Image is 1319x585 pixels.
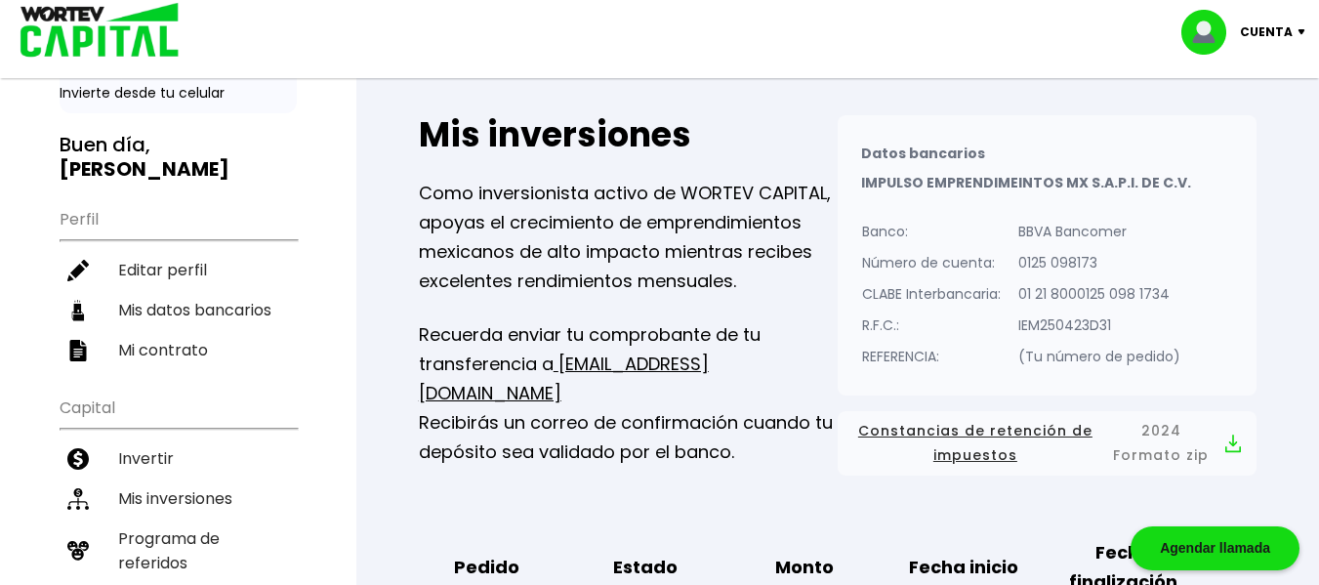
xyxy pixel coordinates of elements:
button: Constancias de retención de impuestos2024 Formato zip [853,419,1241,468]
b: Fecha inicio [909,553,1018,582]
a: [EMAIL_ADDRESS][DOMAIN_NAME] [419,352,709,405]
img: contrato-icon.f2db500c.svg [67,340,89,361]
span: Constancias de retención de impuestos [853,419,1097,468]
img: profile-image [1181,10,1240,55]
p: BBVA Bancomer [1018,217,1180,246]
b: Estado [613,553,678,582]
p: Recuerda enviar tu comprobante de tu transferencia a Recibirás un correo de confirmación cuando t... [419,320,838,467]
img: recomiendanos-icon.9b8e9327.svg [67,540,89,562]
b: Monto [775,553,834,582]
p: CLABE Interbancaria: [862,279,1001,309]
b: Pedido [454,553,519,582]
img: icon-down [1293,29,1319,35]
p: Banco: [862,217,1001,246]
a: Mi contrato [60,330,297,370]
a: Editar perfil [60,250,297,290]
p: 01 21 8000125 098 1734 [1018,279,1180,309]
p: Como inversionista activo de WORTEV CAPITAL, apoyas el crecimiento de emprendimientos mexicanos d... [419,179,838,296]
a: Mis inversiones [60,479,297,519]
img: datos-icon.10cf9172.svg [67,300,89,321]
b: [PERSON_NAME] [60,155,229,183]
img: editar-icon.952d3147.svg [67,260,89,281]
p: Número de cuenta: [862,248,1001,277]
p: R.F.C.: [862,311,1001,340]
p: (Tu número de pedido) [1018,342,1180,371]
a: Mis datos bancarios [60,290,297,330]
ul: Perfil [60,197,297,370]
b: Datos bancarios [861,144,985,163]
a: Programa de referidos [60,519,297,583]
b: IMPULSO EMPRENDIMEINTOS MX S.A.P.I. DE C.V. [861,173,1191,192]
img: inversiones-icon.6695dc30.svg [67,488,89,510]
img: invertir-icon.b3b967d7.svg [67,448,89,470]
p: Invierte desde tu celular [60,83,297,104]
p: 0125 098173 [1018,248,1180,277]
a: Invertir [60,439,297,479]
p: Cuenta [1240,18,1293,47]
div: Agendar llamada [1131,526,1299,570]
h3: Buen día, [60,133,297,182]
p: IEM250423D31 [1018,311,1180,340]
h2: Mis inversiones [419,115,838,154]
p: REFERENCIA: [862,342,1001,371]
